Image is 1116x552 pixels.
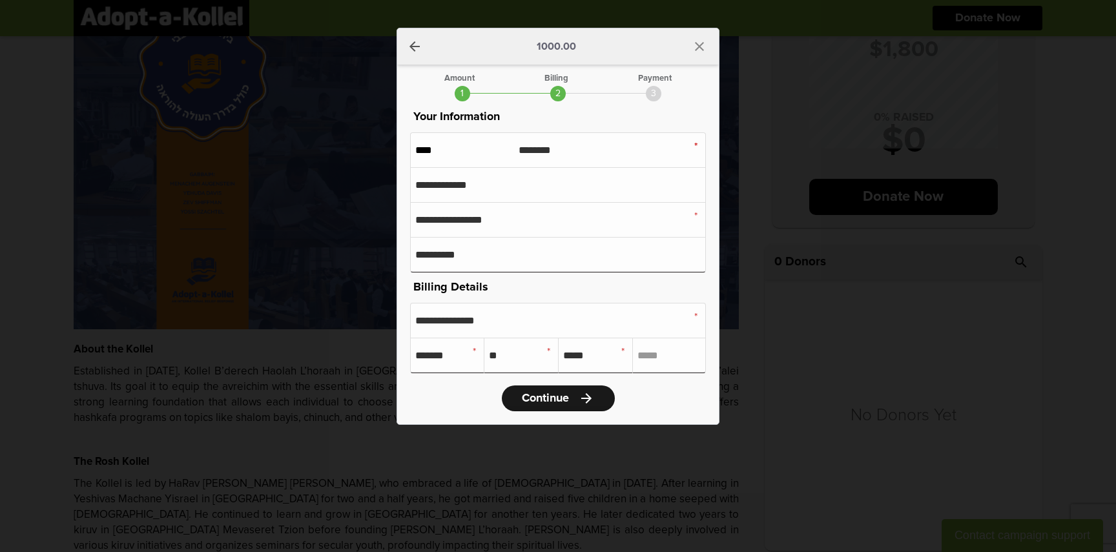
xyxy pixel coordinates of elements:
[646,86,661,101] div: 3
[692,39,707,54] i: close
[638,74,672,83] div: Payment
[407,39,422,54] a: arrow_back
[410,108,706,126] p: Your Information
[579,391,594,406] i: arrow_forward
[550,86,566,101] div: 2
[410,278,706,296] p: Billing Details
[444,74,475,83] div: Amount
[522,393,569,404] span: Continue
[455,86,470,101] div: 1
[537,41,576,52] p: 1000.00
[502,385,615,411] a: Continuearrow_forward
[544,74,568,83] div: Billing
